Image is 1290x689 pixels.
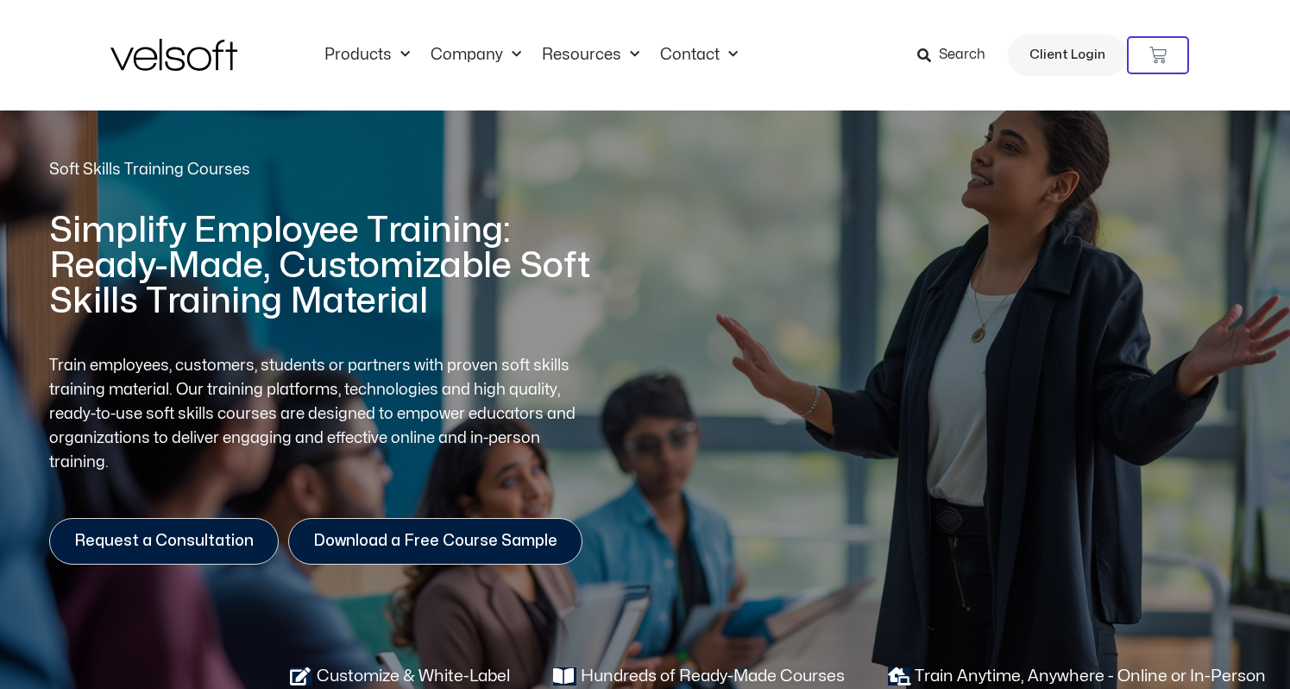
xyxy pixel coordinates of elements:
[650,46,748,65] a: ContactMenu Toggle
[49,354,594,475] p: Train employees, customers, students or partners with proven soft skills training material. Our t...
[49,213,618,319] h1: Simplify Employee Training: Ready-Made, Customizable Soft Skills Training Material
[420,46,532,65] a: CompanyMenu Toggle
[939,44,985,66] span: Search
[1008,35,1127,76] a: Client Login
[314,46,748,65] nav: Menu
[313,533,557,550] span: Download a Free Course Sample
[49,159,618,180] h2: Soft Skills Training Courses
[74,533,254,550] span: Request a Consultation
[110,39,237,71] img: Velsoft Training Materials
[917,41,997,70] a: Search
[532,46,650,65] a: ResourcesMenu Toggle
[312,665,510,688] span: Customize & White-Label
[576,665,845,688] span: Hundreds of Ready-Made Courses
[910,665,1266,688] span: Train Anytime, Anywhere - Online or In-Person
[1029,44,1105,66] span: Client Login
[288,518,582,565] a: Download a Free Course Sample
[314,46,420,65] a: ProductsMenu Toggle
[49,518,279,565] a: Request a Consultation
